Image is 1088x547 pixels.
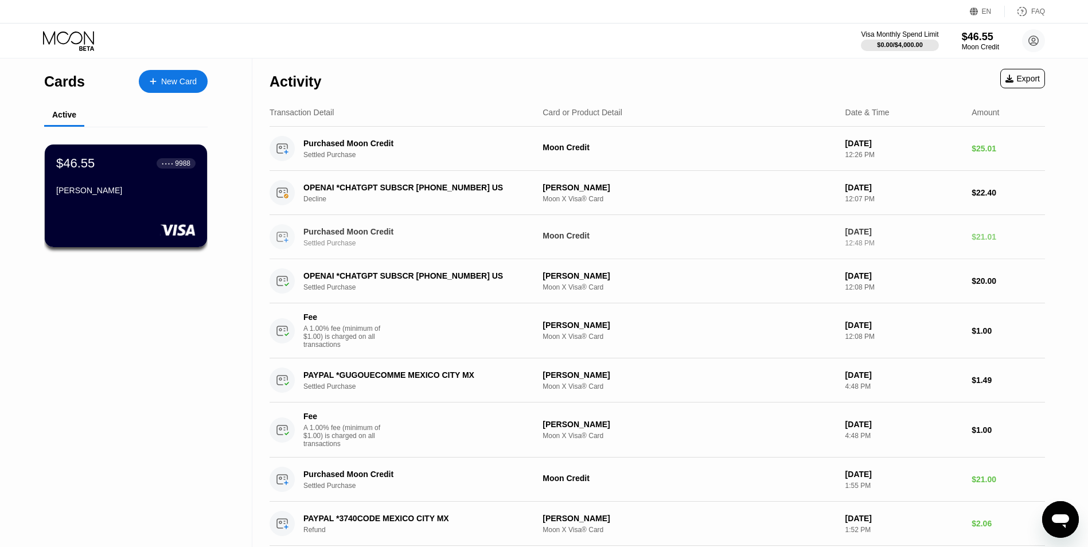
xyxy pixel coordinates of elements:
div: 4:48 PM [845,382,963,390]
div: PAYPAL *GUGOUECOMME MEXICO CITY MXSettled Purchase[PERSON_NAME]Moon X Visa® Card[DATE]4:48 PM$1.49 [270,358,1045,403]
div: $25.01 [972,144,1045,153]
div: [PERSON_NAME] [543,183,836,192]
div: EN [970,6,1005,17]
div: $1.00 [972,326,1045,335]
div: [PERSON_NAME] [543,514,836,523]
div: [PERSON_NAME] [56,186,196,195]
div: Activity [270,73,321,90]
div: 12:08 PM [845,333,963,341]
div: Moon X Visa® Card [543,283,836,291]
div: OPENAI *CHATGPT SUBSCR [PHONE_NUMBER] US [303,183,524,192]
div: $46.55● ● ● ●9988[PERSON_NAME] [45,144,207,247]
div: 12:48 PM [845,239,963,247]
div: ● ● ● ● [162,162,173,165]
div: 12:08 PM [845,283,963,291]
div: $46.55 [56,156,95,171]
div: A 1.00% fee (minimum of $1.00) is charged on all transactions [303,325,389,349]
div: A 1.00% fee (minimum of $1.00) is charged on all transactions [303,424,389,448]
div: 1:52 PM [845,526,963,534]
div: $0.00 / $4,000.00 [877,41,923,48]
div: Moon X Visa® Card [543,526,836,534]
div: [DATE] [845,420,963,429]
div: Export [1005,74,1040,83]
div: Refund [303,526,541,534]
div: $2.06 [972,519,1045,528]
div: Cards [44,73,85,90]
div: Active [52,110,76,119]
div: 4:48 PM [845,432,963,440]
iframe: Button to launch messaging window [1042,501,1079,538]
div: Card or Product Detail [543,108,622,117]
div: $1.49 [972,376,1045,385]
div: $21.00 [972,475,1045,484]
div: [DATE] [845,321,963,330]
div: 1:55 PM [845,482,963,490]
div: Settled Purchase [303,151,541,159]
div: Visa Monthly Spend Limit$0.00/$4,000.00 [861,30,938,51]
div: Decline [303,195,541,203]
div: OPENAI *CHATGPT SUBSCR [PHONE_NUMBER] US [303,271,524,280]
div: $1.00 [972,425,1045,435]
div: Purchased Moon Credit [303,139,524,148]
div: PAYPAL *3740CODE MEXICO CITY MX [303,514,524,523]
div: $20.00 [972,276,1045,286]
div: $46.55 [962,31,999,43]
div: Moon X Visa® Card [543,195,836,203]
div: New Card [139,70,208,93]
div: [DATE] [845,470,963,479]
div: Date & Time [845,108,890,117]
div: [DATE] [845,183,963,192]
div: PAYPAL *3740CODE MEXICO CITY MXRefund[PERSON_NAME]Moon X Visa® Card[DATE]1:52 PM$2.06 [270,502,1045,546]
div: Fee [303,412,384,421]
div: Moon X Visa® Card [543,382,836,390]
div: Moon X Visa® Card [543,432,836,440]
div: $46.55Moon Credit [962,31,999,51]
div: Visa Monthly Spend Limit [861,30,938,38]
div: Moon Credit [543,231,836,240]
div: [DATE] [845,227,963,236]
div: [DATE] [845,139,963,148]
div: Purchased Moon CreditSettled PurchaseMoon Credit[DATE]12:26 PM$25.01 [270,127,1045,171]
div: OPENAI *CHATGPT SUBSCR [PHONE_NUMBER] USDecline[PERSON_NAME]Moon X Visa® Card[DATE]12:07 PM$22.40 [270,171,1045,215]
div: Settled Purchase [303,382,541,390]
div: Moon Credit [962,43,999,51]
div: [DATE] [845,370,963,380]
div: EN [982,7,992,15]
div: Purchased Moon CreditSettled PurchaseMoon Credit[DATE]1:55 PM$21.00 [270,458,1045,502]
div: 12:07 PM [845,195,963,203]
div: Purchased Moon CreditSettled PurchaseMoon Credit[DATE]12:48 PM$21.01 [270,215,1045,259]
div: Purchased Moon Credit [303,227,524,236]
div: Fee [303,312,384,322]
div: 9988 [175,159,190,167]
div: $21.01 [972,232,1045,241]
div: Moon Credit [543,143,836,152]
div: [DATE] [845,271,963,280]
div: Moon Credit [543,474,836,483]
div: Amount [972,108,999,117]
div: FAQ [1005,6,1045,17]
div: FAQ [1031,7,1045,15]
div: [PERSON_NAME] [543,321,836,330]
div: New Card [161,77,197,87]
div: Settled Purchase [303,283,541,291]
div: [DATE] [845,514,963,523]
div: Purchased Moon Credit [303,470,524,479]
div: 12:26 PM [845,151,963,159]
div: Settled Purchase [303,482,541,490]
div: FeeA 1.00% fee (minimum of $1.00) is charged on all transactions[PERSON_NAME]Moon X Visa® Card[DA... [270,303,1045,358]
div: OPENAI *CHATGPT SUBSCR [PHONE_NUMBER] USSettled Purchase[PERSON_NAME]Moon X Visa® Card[DATE]12:08... [270,259,1045,303]
div: Settled Purchase [303,239,541,247]
div: [PERSON_NAME] [543,370,836,380]
div: FeeA 1.00% fee (minimum of $1.00) is charged on all transactions[PERSON_NAME]Moon X Visa® Card[DA... [270,403,1045,458]
div: Moon X Visa® Card [543,333,836,341]
div: Export [1000,69,1045,88]
div: $22.40 [972,188,1045,197]
div: PAYPAL *GUGOUECOMME MEXICO CITY MX [303,370,524,380]
div: [PERSON_NAME] [543,420,836,429]
div: Transaction Detail [270,108,334,117]
div: [PERSON_NAME] [543,271,836,280]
